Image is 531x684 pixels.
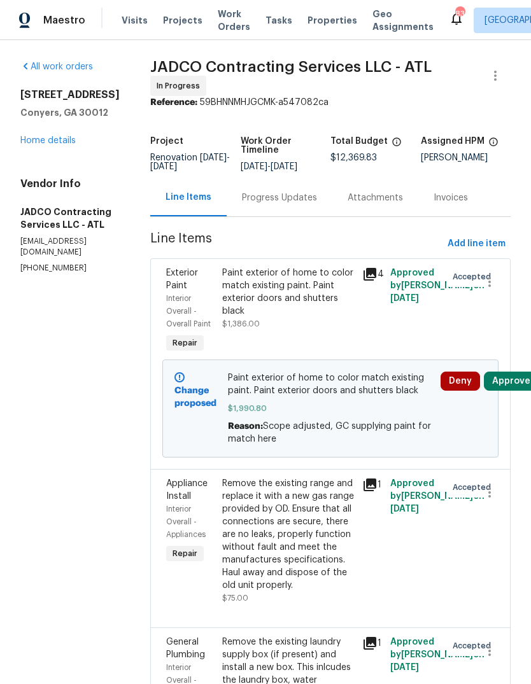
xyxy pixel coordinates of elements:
[434,192,468,204] div: Invoices
[20,62,93,71] a: All work orders
[150,153,230,171] span: Renovation
[362,477,383,492] div: 1
[166,295,211,328] span: Interior Overall - Overall Paint
[222,594,248,602] span: $75.00
[150,59,432,74] span: JADCO Contracting Services LLC - ATL
[455,8,464,20] div: 83
[265,16,292,25] span: Tasks
[20,236,120,258] p: [EMAIL_ADDRESS][DOMAIN_NAME]
[166,505,206,538] span: Interior Overall - Appliances
[390,269,485,303] span: Approved by [PERSON_NAME] on
[308,14,357,27] span: Properties
[348,192,403,204] div: Attachments
[390,638,485,672] span: Approved by [PERSON_NAME] on
[166,479,208,501] span: Appliance Install
[241,162,267,171] span: [DATE]
[421,153,511,162] div: [PERSON_NAME]
[20,88,120,101] h2: [STREET_ADDRESS]
[122,14,148,27] span: Visits
[150,232,442,256] span: Line Items
[228,372,434,397] span: Paint exterior of home to color match existing paint. Paint exterior doors and shutters black
[200,153,227,162] span: [DATE]
[390,663,419,672] span: [DATE]
[174,386,216,408] b: Change proposed
[488,137,499,153] span: The hpm assigned to this work order.
[163,14,202,27] span: Projects
[453,270,496,283] span: Accepted
[390,505,419,513] span: [DATE]
[228,422,431,443] span: Scope adjusted, GC supplying paint for match here
[20,106,120,119] h5: Conyers, GA 30012
[453,639,496,652] span: Accepted
[330,137,388,146] h5: Total Budget
[222,267,355,318] div: Paint exterior of home to color match existing paint. Paint exterior doors and shutters black
[150,96,511,109] div: 59BHNNMHJGCMK-a547082ca
[222,320,260,328] span: $1,386.00
[442,232,511,256] button: Add line item
[228,422,263,431] span: Reason:
[222,477,355,592] div: Remove the existing range and replace it with a new gas range provided by OD. Ensure that all con...
[390,479,485,513] span: Approved by [PERSON_NAME] on
[390,294,419,303] span: [DATE]
[150,162,177,171] span: [DATE]
[20,206,120,231] h5: JADCO Contracting Services LLC - ATL
[421,137,485,146] h5: Assigned HPM
[157,80,205,92] span: In Progress
[167,547,202,560] span: Repair
[453,481,496,494] span: Accepted
[20,178,120,190] h4: Vendor Info
[150,137,183,146] h5: Project
[372,8,434,33] span: Geo Assignments
[241,137,331,155] h5: Work Order Timeline
[166,191,211,204] div: Line Items
[166,638,205,659] span: General Plumbing
[166,269,198,290] span: Exterior Paint
[362,267,383,282] div: 4
[448,236,506,252] span: Add line item
[392,137,402,153] span: The total cost of line items that have been proposed by Opendoor. This sum includes line items th...
[43,14,85,27] span: Maestro
[441,372,480,391] button: Deny
[271,162,297,171] span: [DATE]
[242,192,317,204] div: Progress Updates
[167,337,202,349] span: Repair
[150,153,230,171] span: -
[218,8,250,33] span: Work Orders
[150,98,197,107] b: Reference:
[20,136,76,145] a: Home details
[241,162,297,171] span: -
[362,636,383,651] div: 1
[228,402,434,415] span: $1,990.80
[20,263,120,274] p: [PHONE_NUMBER]
[330,153,377,162] span: $12,369.83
